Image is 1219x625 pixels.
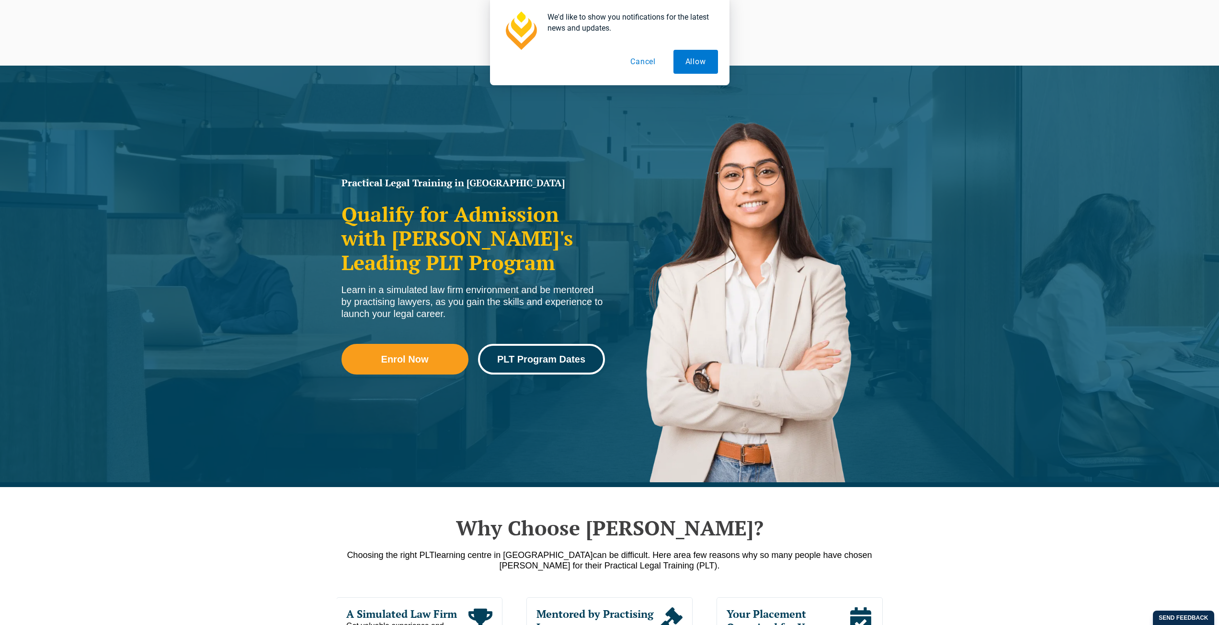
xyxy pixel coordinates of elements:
[381,354,429,364] span: Enrol Now
[342,284,605,320] div: Learn in a simulated law firm environment and be mentored by practising lawyers, as you gain the ...
[478,344,605,375] a: PLT Program Dates
[673,50,718,74] button: Allow
[342,202,605,274] h2: Qualify for Admission with [PERSON_NAME]'s Leading PLT Program
[434,550,592,560] span: learning centre in [GEOGRAPHIC_DATA]
[618,50,668,74] button: Cancel
[346,607,468,621] span: A Simulated Law Firm
[342,344,468,375] a: Enrol Now
[497,354,585,364] span: PLT Program Dates
[342,178,605,188] h1: Practical Legal Training in [GEOGRAPHIC_DATA]
[540,11,718,34] div: We'd like to show you notifications for the latest news and updates.
[347,550,434,560] span: Choosing the right PLT
[337,550,883,571] p: a few reasons why so many people have chosen [PERSON_NAME] for their Practical Legal Training (PLT).
[501,11,540,50] img: notification icon
[337,516,883,540] h2: Why Choose [PERSON_NAME]?
[593,550,686,560] span: can be difficult. Here are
